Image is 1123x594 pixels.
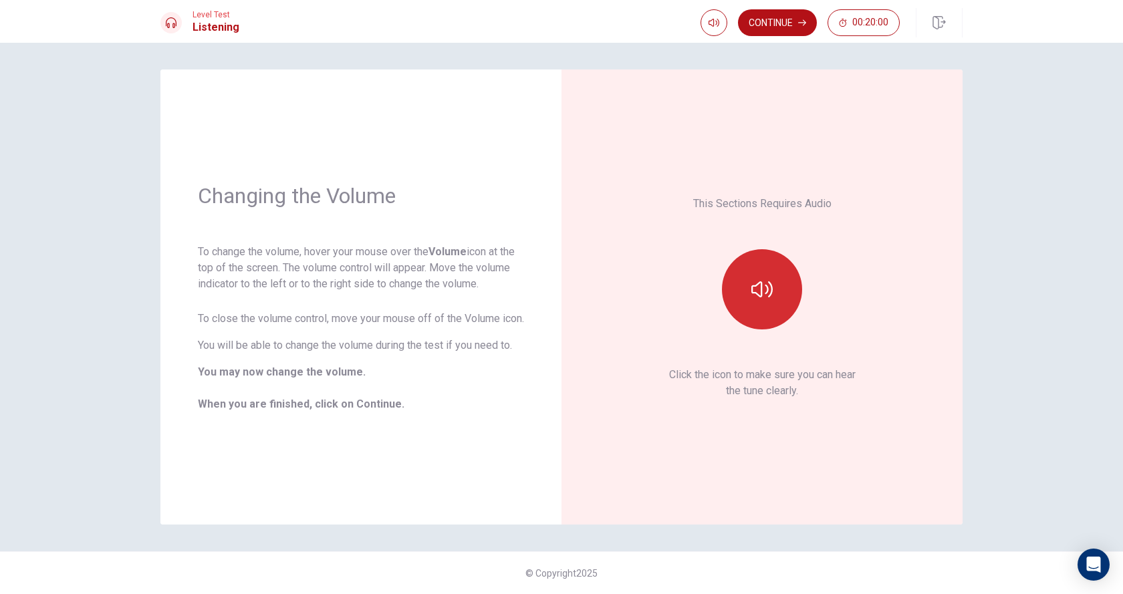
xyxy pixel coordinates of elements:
div: Open Intercom Messenger [1078,549,1110,581]
button: Continue [738,9,817,36]
p: You will be able to change the volume during the test if you need to. [198,337,524,353]
button: 00:20:00 [828,9,900,36]
strong: Volume [428,245,467,258]
p: To change the volume, hover your mouse over the icon at the top of the screen. The volume control... [198,244,524,292]
p: Click the icon to make sure you can hear the tune clearly. [669,367,856,399]
span: 00:20:00 [852,17,888,28]
p: To close the volume control, move your mouse off of the Volume icon. [198,311,524,327]
span: © Copyright 2025 [525,568,598,579]
h1: Changing the Volume [198,182,524,209]
p: This Sections Requires Audio [693,196,832,212]
b: You may now change the volume. When you are finished, click on Continue. [198,365,404,410]
span: Level Test [193,10,239,19]
h1: Listening [193,19,239,35]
